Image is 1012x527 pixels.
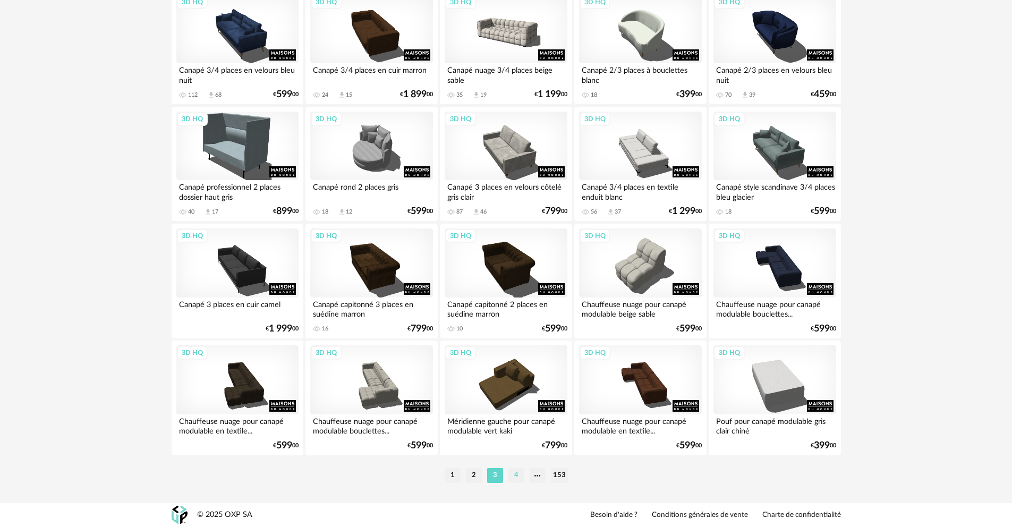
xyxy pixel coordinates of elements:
[269,325,292,333] span: 1 999
[310,180,432,201] div: Canapé rond 2 places gris
[713,63,836,84] div: Canapé 2/3 places en velours bleu nuit
[508,468,524,483] li: 4
[676,91,702,98] div: € 00
[679,325,695,333] span: 599
[676,442,702,449] div: € 00
[574,107,706,222] a: 3D HQ Canapé 3/4 places en textile enduit blanc 56 Download icon 37 €1 29900
[551,468,568,483] li: 153
[188,208,194,216] div: 40
[411,325,427,333] span: 799
[207,91,215,99] span: Download icon
[580,229,610,243] div: 3D HQ
[311,112,342,126] div: 3D HQ
[762,511,841,520] a: Charte de confidentialité
[466,468,482,483] li: 2
[456,91,463,99] div: 35
[188,91,198,99] div: 112
[590,511,637,520] a: Besoin d'aide ?
[725,208,732,216] div: 18
[713,414,836,436] div: Pouf pour canapé modulable gris clair chiné
[580,346,610,360] div: 3D HQ
[445,180,567,201] div: Canapé 3 places en velours côtelé gris clair
[407,442,433,449] div: € 00
[310,63,432,84] div: Canapé 3/4 places en cuir marron
[311,229,342,243] div: 3D HQ
[615,208,621,216] div: 37
[749,91,755,99] div: 39
[346,208,352,216] div: 12
[811,442,836,449] div: € 00
[172,341,303,455] a: 3D HQ Chauffeuse nuage pour canapé modulable en textile... €59900
[456,325,463,333] div: 10
[579,297,701,319] div: Chauffeuse nuage pour canapé modulable beige sable
[276,208,292,215] span: 899
[814,442,830,449] span: 399
[713,180,836,201] div: Canapé style scandinave 3/4 places bleu glacier
[714,229,745,243] div: 3D HQ
[534,91,567,98] div: € 00
[574,224,706,338] a: 3D HQ Chauffeuse nuage pour canapé modulable beige sable €59900
[273,442,299,449] div: € 00
[273,91,299,98] div: € 00
[445,346,476,360] div: 3D HQ
[440,341,572,455] a: 3D HQ Méridienne gauche pour canapé modulable vert kaki €79900
[579,180,701,201] div: Canapé 3/4 places en textile enduit blanc
[579,414,701,436] div: Chauffeuse nuage pour canapé modulable en textile...
[542,208,567,215] div: € 00
[172,224,303,338] a: 3D HQ Canapé 3 places en cuir camel €1 99900
[445,229,476,243] div: 3D HQ
[411,208,427,215] span: 599
[545,442,561,449] span: 799
[445,63,567,84] div: Canapé nuage 3/4 places beige sable
[440,224,572,338] a: 3D HQ Canapé capitonné 2 places en suédine marron 10 €59900
[407,208,433,215] div: € 00
[574,341,706,455] a: 3D HQ Chauffeuse nuage pour canapé modulable en textile... €59900
[445,297,567,319] div: Canapé capitonné 2 places en suédine marron
[714,112,745,126] div: 3D HQ
[456,208,463,216] div: 87
[310,414,432,436] div: Chauffeuse nuage pour canapé modulable bouclettes...
[472,208,480,216] span: Download icon
[176,414,299,436] div: Chauffeuse nuage pour canapé modulable en textile...
[346,91,352,99] div: 15
[672,208,695,215] span: 1 299
[445,112,476,126] div: 3D HQ
[814,91,830,98] span: 459
[811,91,836,98] div: € 00
[411,442,427,449] span: 599
[679,442,695,449] span: 599
[545,325,561,333] span: 599
[176,63,299,84] div: Canapé 3/4 places en velours bleu nuit
[709,107,840,222] a: 3D HQ Canapé style scandinave 3/4 places bleu glacier 18 €59900
[709,224,840,338] a: 3D HQ Chauffeuse nuage pour canapé modulable bouclettes... €59900
[266,325,299,333] div: € 00
[725,91,732,99] div: 70
[472,91,480,99] span: Download icon
[676,325,702,333] div: € 00
[204,208,212,216] span: Download icon
[305,341,437,455] a: 3D HQ Chauffeuse nuage pour canapé modulable bouclettes... €59900
[811,325,836,333] div: € 00
[176,297,299,319] div: Canapé 3 places en cuir camel
[403,91,427,98] span: 1 899
[177,346,208,360] div: 3D HQ
[480,91,487,99] div: 19
[542,325,567,333] div: € 00
[338,208,346,216] span: Download icon
[305,107,437,222] a: 3D HQ Canapé rond 2 places gris 18 Download icon 12 €59900
[487,468,503,483] li: 3
[273,208,299,215] div: € 00
[445,468,461,483] li: 1
[276,442,292,449] span: 599
[311,346,342,360] div: 3D HQ
[177,229,208,243] div: 3D HQ
[811,208,836,215] div: € 00
[445,414,567,436] div: Méridienne gauche pour canapé modulable vert kaki
[679,91,695,98] span: 399
[305,224,437,338] a: 3D HQ Canapé capitonné 3 places en suédine marron 16 €79900
[579,63,701,84] div: Canapé 2/3 places à bouclettes blanc
[177,112,208,126] div: 3D HQ
[713,297,836,319] div: Chauffeuse nuage pour canapé modulable bouclettes...
[176,180,299,201] div: Canapé professionnel 2 places dossier haut gris
[322,91,328,99] div: 24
